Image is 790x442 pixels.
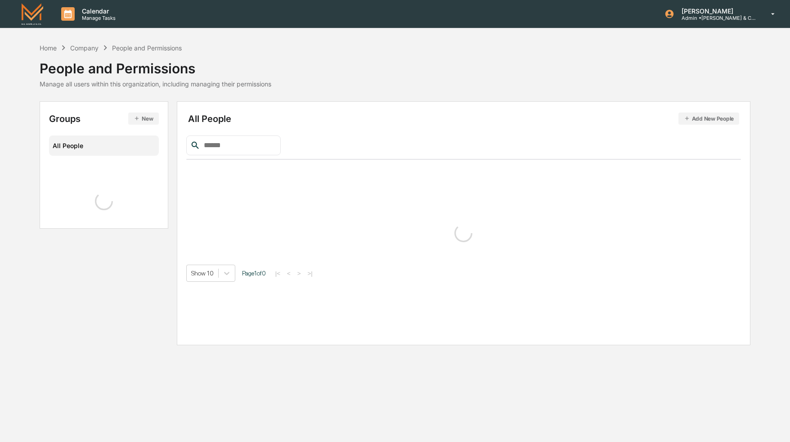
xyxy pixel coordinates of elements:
div: Manage all users within this organization, including managing their permissions [40,80,271,88]
p: [PERSON_NAME] [674,7,758,15]
div: Company [70,44,99,52]
div: People and Permissions [40,53,271,77]
span: Page 1 of 0 [242,270,266,277]
div: All People [53,138,155,153]
p: Manage Tasks [75,15,120,21]
div: Groups [49,113,159,125]
button: < [284,270,293,277]
div: People and Permissions [112,44,182,52]
div: Home [40,44,57,52]
p: Calendar [75,7,120,15]
button: >| [305,270,315,277]
button: Add New People [678,113,740,125]
div: All People [188,113,740,125]
p: Admin • [PERSON_NAME] & Co. - BD [674,15,758,21]
button: > [295,270,304,277]
img: logo [22,3,43,24]
button: |< [273,270,283,277]
button: New [128,113,158,125]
